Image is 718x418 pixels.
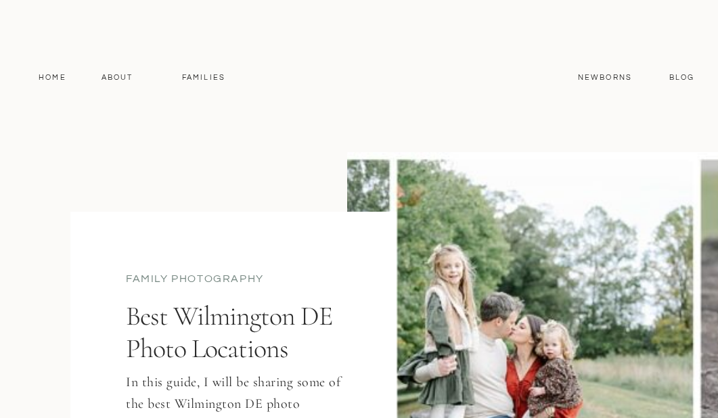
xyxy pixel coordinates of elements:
a: family photography [126,273,264,284]
a: Blog [666,72,698,84]
a: Newborns [573,72,637,84]
a: Families [173,72,234,84]
a: Home [32,72,72,84]
a: Best Wilmington DE Photo Locations [126,300,332,365]
a: About [97,72,137,84]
